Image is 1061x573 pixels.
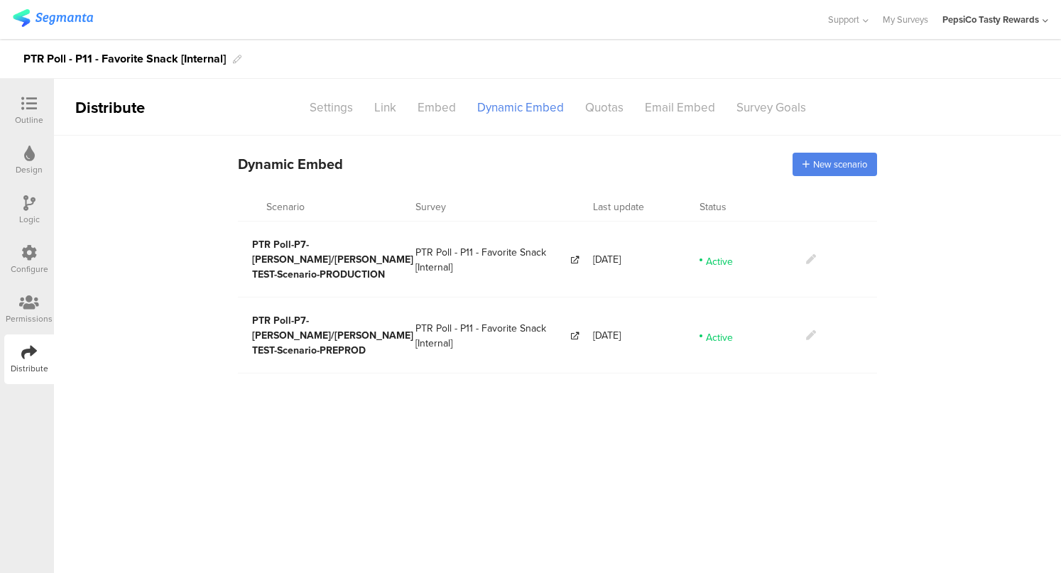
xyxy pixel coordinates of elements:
[813,158,867,171] span: New scenario
[252,237,413,282] span: PTR Poll-P7-[PERSON_NAME]/[PERSON_NAME] TEST-Scenario-PRODUCTION
[6,312,53,325] div: Permissions
[54,96,217,119] div: Distribute
[266,200,305,214] span: Scenario
[942,13,1039,26] div: PepsiCo Tasty Rewards
[15,114,43,126] div: Outline
[415,321,568,351] span: PTR Poll - P11 - Favorite Snack [Internal]
[700,200,727,214] span: Status
[593,328,621,343] span: [DATE]
[634,95,726,120] div: Email Embed
[13,9,93,27] img: segmanta logo
[593,200,644,214] span: Last update
[299,95,364,120] div: Settings
[575,95,634,120] div: Quotas
[238,153,343,175] span: Dynamic Embed
[19,213,40,226] div: Logic
[11,263,48,275] div: Configure
[23,48,226,70] div: PTR Poll - P11 - Favorite Snack [Internal]
[407,95,467,120] div: Embed
[16,163,43,176] div: Design
[364,95,407,120] div: Link
[593,252,621,267] span: [DATE]
[706,254,733,266] span: Active
[828,13,859,26] span: Support
[252,313,413,358] span: PTR Poll-P7-[PERSON_NAME]/[PERSON_NAME] TEST-Scenario-PREPROD
[706,330,733,342] span: Active
[467,95,575,120] div: Dynamic Embed
[415,321,579,351] a: PTR Poll - P11 - Favorite Snack [Internal]
[415,245,568,275] span: PTR Poll - P11 - Favorite Snack [Internal]
[11,362,48,375] div: Distribute
[726,95,817,120] div: Survey Goals
[415,200,446,214] span: Survey
[415,245,579,275] a: PTR Poll - P11 - Favorite Snack [Internal]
